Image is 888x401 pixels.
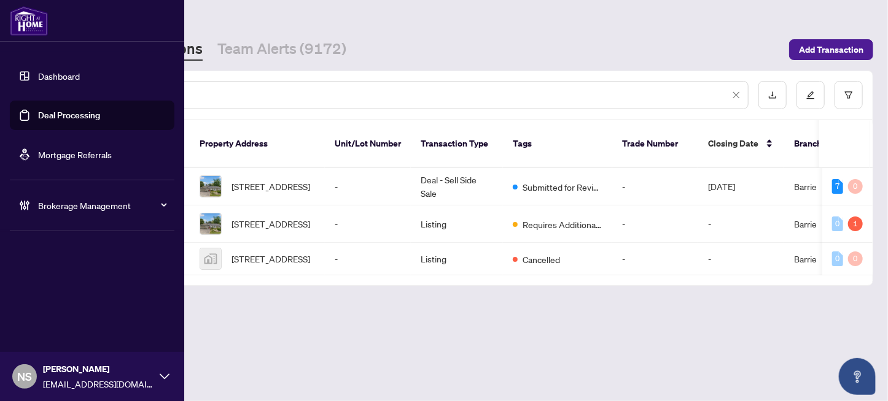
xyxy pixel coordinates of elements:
img: logo [10,6,48,36]
button: download [758,81,787,109]
span: Submitted for Review [523,180,602,194]
span: filter [844,91,853,99]
td: - [325,243,411,275]
span: Brokerage Management [38,199,166,212]
a: Dashboard [38,71,80,82]
td: Barrie [784,243,876,275]
div: 0 [832,251,843,266]
button: Open asap [839,358,876,395]
td: Listing [411,205,503,243]
td: [DATE] [698,168,784,205]
span: [STREET_ADDRESS] [232,180,310,193]
th: Branch [784,120,876,168]
span: Add Transaction [799,40,863,59]
td: - [698,205,784,243]
td: Listing [411,243,503,275]
a: Deal Processing [38,110,100,121]
span: download [768,91,777,99]
th: Unit/Lot Number [325,120,411,168]
button: edit [796,81,825,109]
th: Closing Date [698,120,784,168]
div: 0 [848,179,863,194]
th: Tags [503,120,612,168]
td: Deal - Sell Side Sale [411,168,503,205]
img: thumbnail-img [200,176,221,197]
td: - [325,168,411,205]
span: [PERSON_NAME] [43,362,154,376]
td: - [612,243,698,275]
div: 1 [848,216,863,231]
a: Team Alerts (9172) [217,39,346,61]
div: 0 [848,251,863,266]
img: thumbnail-img [200,248,221,269]
td: - [325,205,411,243]
td: Barrie [784,168,876,205]
span: edit [806,91,815,99]
span: Requires Additional Docs [523,218,602,231]
span: [STREET_ADDRESS] [232,252,310,265]
span: [STREET_ADDRESS] [232,217,310,231]
span: [EMAIL_ADDRESS][DOMAIN_NAME] [43,377,154,391]
td: - [612,205,698,243]
button: filter [835,81,863,109]
td: - [612,168,698,205]
th: Trade Number [612,120,698,168]
span: NS [17,368,32,385]
td: Barrie [784,205,876,243]
a: Mortgage Referrals [38,149,112,160]
span: Closing Date [708,137,758,150]
span: Cancelled [523,253,560,266]
img: thumbnail-img [200,213,221,234]
th: Property Address [190,120,325,168]
td: - [698,243,784,275]
div: 0 [832,216,843,231]
div: 7 [832,179,843,194]
span: close [732,91,741,99]
button: Add Transaction [789,39,873,60]
th: Transaction Type [411,120,503,168]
